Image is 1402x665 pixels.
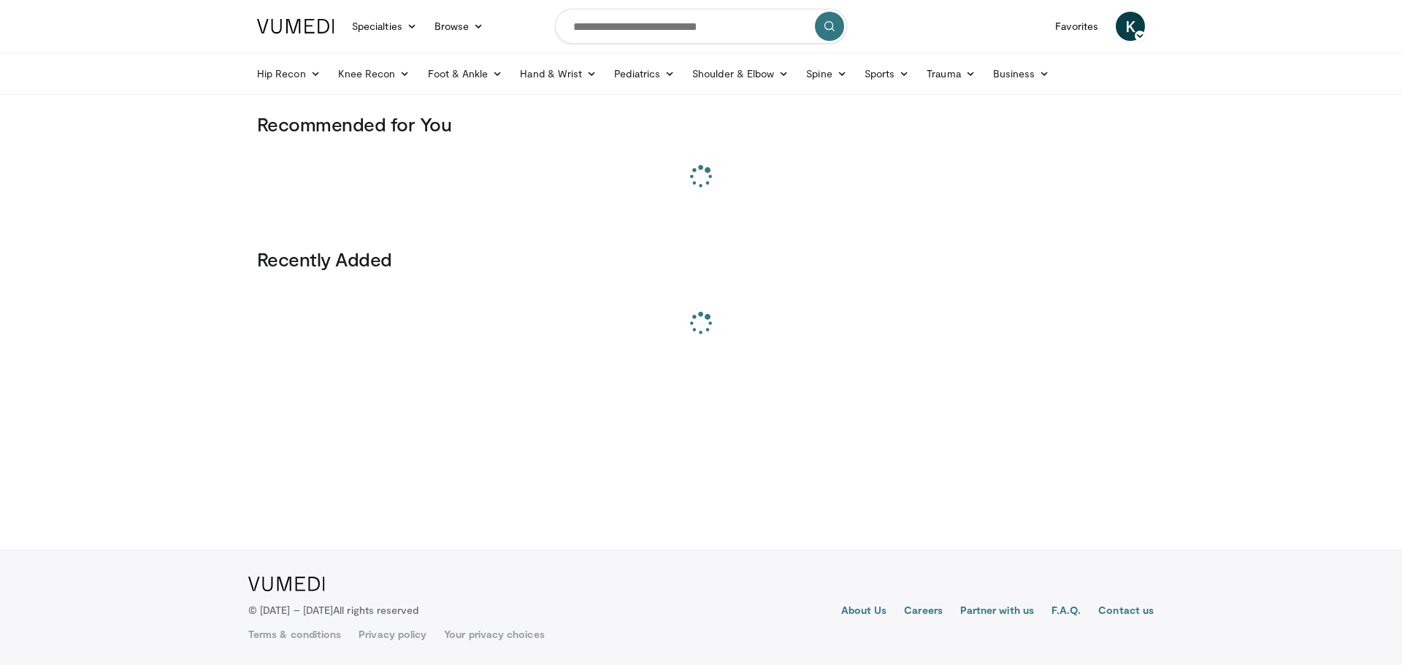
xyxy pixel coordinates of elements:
a: Terms & conditions [248,627,341,642]
a: Contact us [1098,603,1154,620]
a: Partner with us [960,603,1034,620]
a: Shoulder & Elbow [683,59,797,88]
img: VuMedi Logo [248,577,325,591]
a: Sports [856,59,919,88]
p: © [DATE] – [DATE] [248,603,419,618]
a: Hip Recon [248,59,329,88]
span: All rights reserved [333,604,418,616]
a: Knee Recon [329,59,419,88]
a: Spine [797,59,855,88]
input: Search topics, interventions [555,9,847,44]
h3: Recommended for You [257,112,1145,136]
a: Business [984,59,1059,88]
a: Pediatrics [605,59,683,88]
a: Trauma [918,59,984,88]
a: Foot & Ankle [419,59,512,88]
a: Careers [904,603,943,620]
a: About Us [841,603,887,620]
a: K [1116,12,1145,41]
h3: Recently Added [257,247,1145,271]
a: Privacy policy [359,627,426,642]
a: Specialties [343,12,426,41]
a: F.A.Q. [1051,603,1081,620]
a: Hand & Wrist [511,59,605,88]
a: Browse [426,12,493,41]
img: VuMedi Logo [257,19,334,34]
a: Your privacy choices [444,627,544,642]
a: Favorites [1046,12,1107,41]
